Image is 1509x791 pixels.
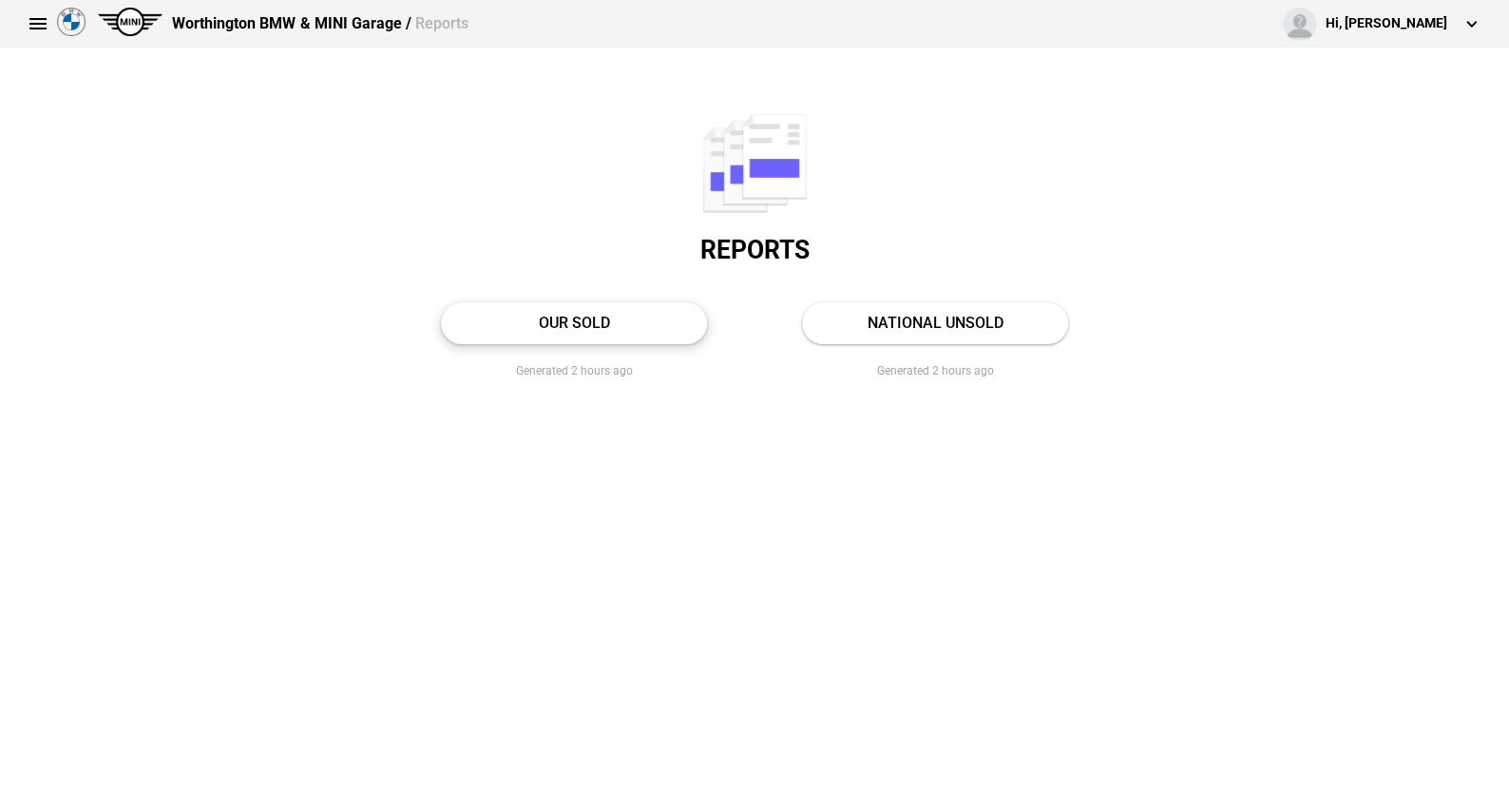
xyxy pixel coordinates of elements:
[703,114,807,213] img: docs.png
[57,8,86,36] img: bmw.png
[441,302,707,344] a: OUR SOLD
[227,237,1282,264] h1: REPORTS
[1326,14,1447,33] div: Hi, [PERSON_NAME]
[802,302,1068,344] a: NATIONAL UNSOLD
[783,363,1087,379] p: Generated 2 hours ago
[422,363,726,379] p: Generated 2 hours ago
[172,13,468,34] div: Worthington BMW & MINI Garage /
[414,14,468,32] span: Reports
[98,8,162,36] img: mini.png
